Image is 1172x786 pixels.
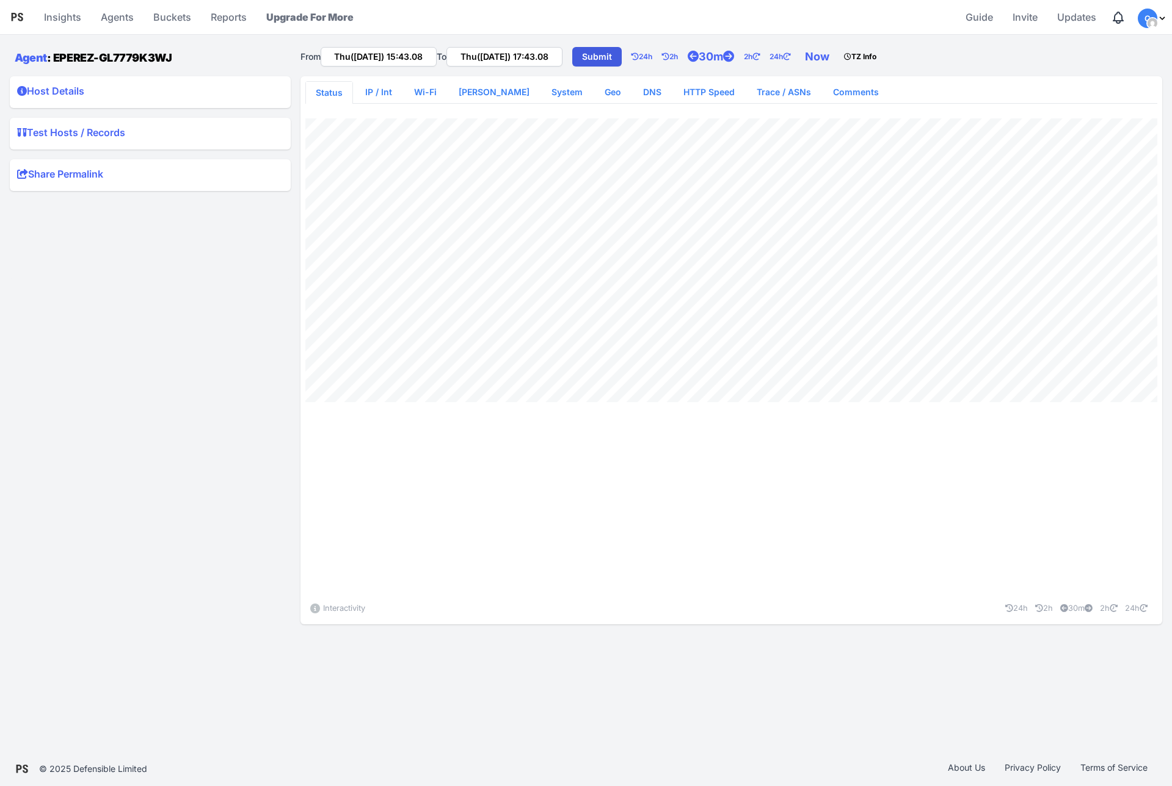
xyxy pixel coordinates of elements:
[306,82,352,104] a: Status
[631,45,662,69] a: 24h
[148,2,196,32] a: Buckets
[961,2,998,32] a: Guide
[770,45,800,69] a: 24h
[96,2,139,32] a: Agents
[1008,2,1043,32] a: Invite
[966,5,993,29] span: Guide
[206,2,252,32] a: Reports
[404,81,446,103] a: Wi-Fi
[17,84,283,103] summary: Host Details
[938,762,995,776] a: About Us
[595,81,631,103] a: Geo
[39,2,86,32] a: Insights
[355,81,402,103] a: IP / Int
[633,81,671,103] a: DNS
[1030,604,1053,613] a: 2h
[844,52,876,61] strong: TZ Info
[674,81,744,103] a: HTTP Speed
[688,45,744,69] a: 30m
[261,2,359,32] a: Upgrade For More
[1071,762,1157,776] a: Terms of Service
[1000,604,1028,613] a: 24h
[1052,2,1101,32] a: Updates
[1111,10,1126,25] div: Notifications
[1145,15,1151,23] span: C
[1120,604,1157,613] a: 24h
[1148,18,1157,28] img: 6cc88d1a146005bc7e340ef926b6e280.png
[1057,5,1096,29] span: Updates
[1055,604,1093,613] a: 30m
[17,125,283,145] summary: Test Hosts / Records
[662,45,688,69] a: 2h
[747,81,821,103] a: Trace / ASNs
[1138,9,1167,28] div: Profile Menu
[437,51,446,63] label: To
[542,81,592,103] a: System
[300,51,321,63] label: From
[1095,604,1118,613] a: 2h
[39,763,147,775] div: © 2025 Defensible Limited
[800,45,839,69] a: Now
[15,51,47,64] a: Agent
[744,45,770,69] a: 2h
[323,604,365,613] small: Interactivity
[823,81,889,103] a: Comments
[17,167,283,186] summary: Share Permalink
[15,49,179,66] h1: : EPEREZ-GL7779K3WJ
[995,762,1071,776] a: Privacy Policy
[449,81,539,103] a: [PERSON_NAME]
[572,47,622,67] a: Submit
